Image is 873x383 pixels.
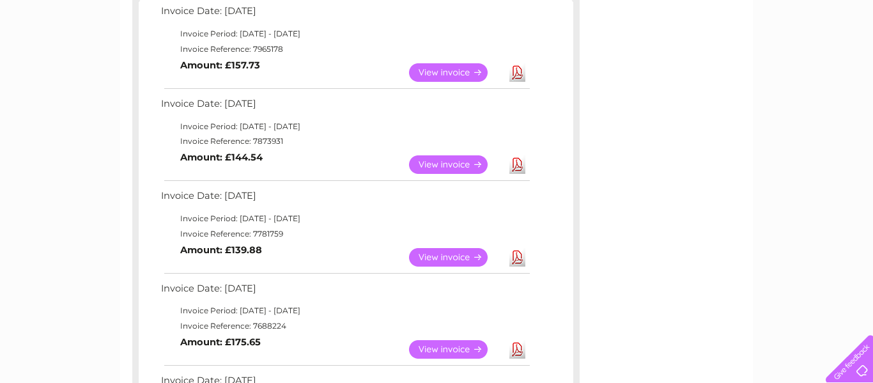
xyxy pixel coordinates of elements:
a: View [409,63,503,82]
b: Amount: £144.54 [180,152,263,163]
td: Invoice Date: [DATE] [158,3,532,26]
a: View [409,155,503,174]
a: Telecoms [716,54,754,64]
div: Clear Business is a trading name of Verastar Limited (registered in [GEOGRAPHIC_DATA] No. 3667643... [135,7,739,62]
td: Invoice Date: [DATE] [158,280,532,304]
a: Download [509,248,525,267]
td: Invoice Period: [DATE] - [DATE] [158,119,532,134]
a: 0333 014 3131 [632,6,720,22]
a: Water [648,54,672,64]
td: Invoice Reference: 7688224 [158,318,532,334]
b: Amount: £157.73 [180,59,260,71]
img: logo.png [31,33,96,72]
a: Blog [762,54,780,64]
b: Amount: £175.65 [180,336,261,348]
td: Invoice Date: [DATE] [158,187,532,211]
a: View [409,340,503,359]
td: Invoice Period: [DATE] - [DATE] [158,26,532,42]
b: Amount: £139.88 [180,244,262,256]
td: Invoice Period: [DATE] - [DATE] [158,303,532,318]
td: Invoice Period: [DATE] - [DATE] [158,211,532,226]
a: Log out [831,54,861,64]
td: Invoice Reference: 7965178 [158,42,532,57]
a: View [409,248,503,267]
td: Invoice Reference: 7781759 [158,226,532,242]
td: Invoice Reference: 7873931 [158,134,532,149]
a: Energy [680,54,708,64]
a: Contact [788,54,819,64]
a: Download [509,340,525,359]
td: Invoice Date: [DATE] [158,95,532,119]
a: Download [509,63,525,82]
a: Download [509,155,525,174]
